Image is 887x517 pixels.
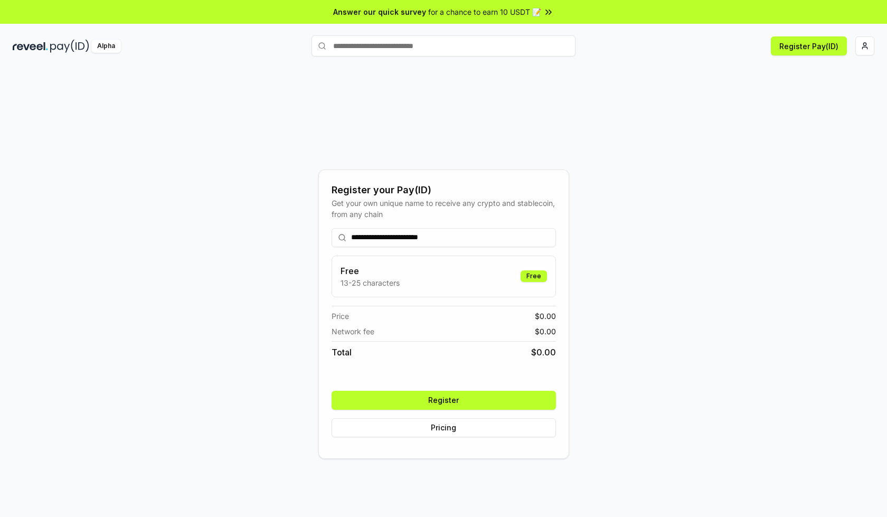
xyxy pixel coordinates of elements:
img: pay_id [50,40,89,53]
button: Register [332,391,556,410]
span: Network fee [332,326,374,337]
span: $ 0.00 [535,326,556,337]
button: Register Pay(ID) [771,36,847,55]
div: Alpha [91,40,121,53]
button: Pricing [332,418,556,437]
img: reveel_dark [13,40,48,53]
div: Get your own unique name to receive any crypto and stablecoin, from any chain [332,198,556,220]
span: Answer our quick survey [333,6,426,17]
div: Free [521,270,547,282]
h3: Free [341,265,400,277]
p: 13-25 characters [341,277,400,288]
span: Price [332,311,349,322]
span: Total [332,346,352,359]
span: $ 0.00 [535,311,556,322]
span: $ 0.00 [531,346,556,359]
div: Register your Pay(ID) [332,183,556,198]
span: for a chance to earn 10 USDT 📝 [428,6,541,17]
